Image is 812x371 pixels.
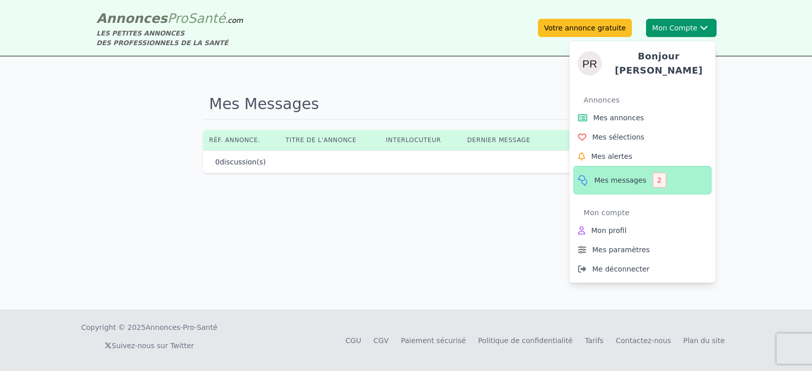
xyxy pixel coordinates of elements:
a: Votre annonce gratuite [538,19,632,37]
a: Mes sélections [573,127,712,147]
th: Réf. annonce. [203,130,280,150]
span: Mes paramètres [592,245,650,255]
a: AnnoncesProSanté.com [96,11,243,26]
div: Mon compte [584,205,712,221]
a: Tarifs [585,336,603,345]
th: Titre de l'annonce [280,130,380,150]
span: 0 [215,158,220,166]
span: .com [225,16,243,24]
span: Mes annonces [593,113,644,123]
img: Philippe [578,51,602,76]
a: Me déconnecter [573,259,712,279]
span: Me déconnecter [592,264,650,274]
a: Mes paramètres [573,240,712,259]
a: Mon profil [573,221,712,240]
span: Santé [188,11,225,26]
a: Contactez-nous [616,336,671,345]
a: Paiement sécurisé [401,336,466,345]
div: Annonces [584,92,712,108]
span: Mes sélections [592,132,645,142]
a: Mes messages2 [573,166,712,194]
a: Annonces-Pro-Santé [146,322,217,332]
a: Plan du site [683,336,725,345]
a: Suivez-nous sur Twitter [105,342,194,350]
a: Mes annonces [573,108,712,127]
h4: Bonjour [PERSON_NAME] [610,49,707,78]
h1: Mes Messages [203,89,609,120]
a: Politique de confidentialité [478,336,573,345]
p: discussion(s) [215,157,266,167]
span: Mes messages [594,175,647,185]
th: Interlocuteur [380,130,461,150]
div: Copyright © 2025 [81,322,217,332]
th: Dernier message [461,130,552,150]
span: Mon profil [591,225,627,235]
a: Mes alertes [573,147,712,166]
span: Pro [167,11,188,26]
a: CGU [346,336,361,345]
a: CGV [374,336,389,345]
div: LES PETITES ANNONCES DES PROFESSIONNELS DE LA SANTÉ [96,28,243,48]
span: Mes alertes [591,151,632,161]
button: Mon ComptePhilippeBonjour [PERSON_NAME]AnnoncesMes annoncesMes sélectionsMes alertesMes messages2... [646,19,717,37]
div: 2 [653,173,666,188]
span: Annonces [96,11,167,26]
